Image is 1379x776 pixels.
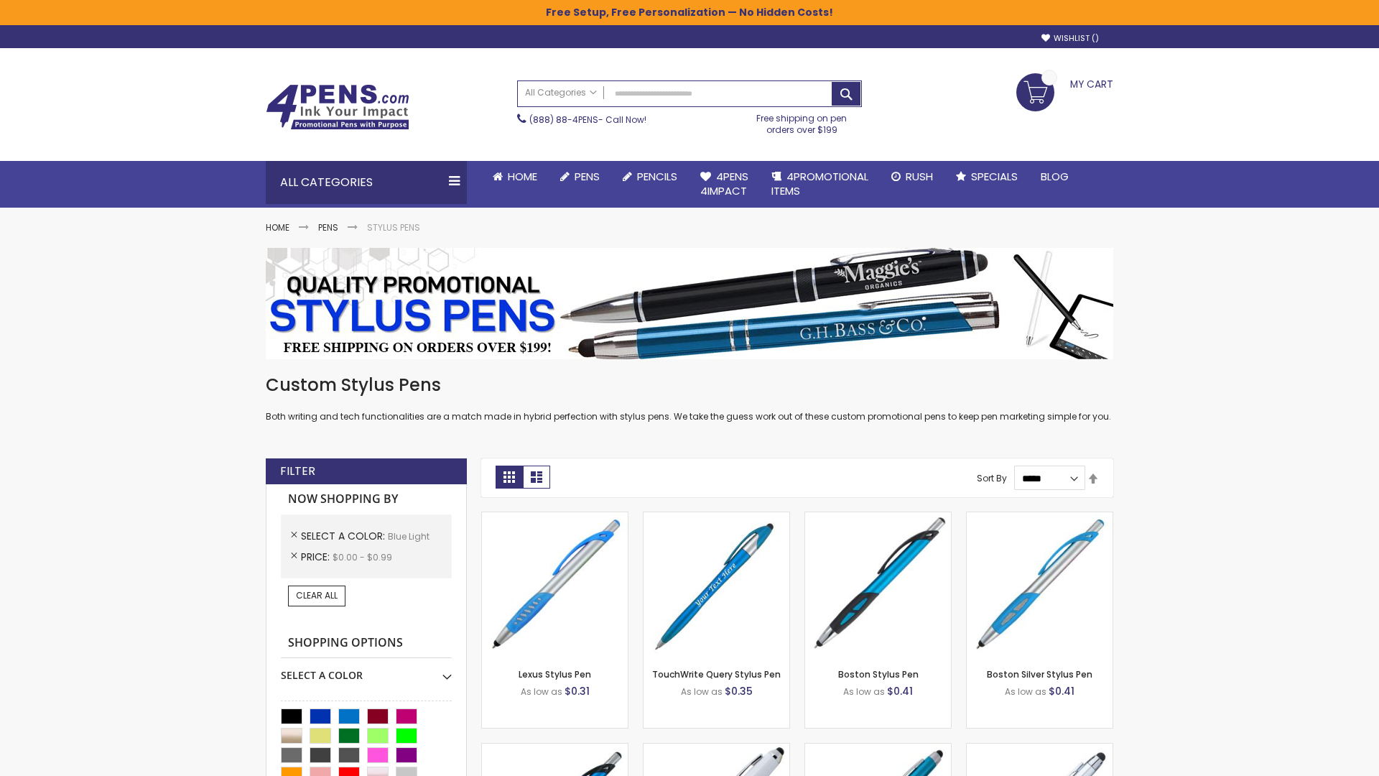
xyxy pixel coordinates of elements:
[644,743,789,755] a: Kimberly Logo Stylus Pens-LT-Blue
[508,169,537,184] span: Home
[1005,685,1046,698] span: As low as
[482,512,628,658] img: Lexus Stylus Pen-Blue - Light
[301,529,388,543] span: Select A Color
[689,161,760,208] a: 4Pens4impact
[805,512,951,658] img: Boston Stylus Pen-Blue - Light
[967,512,1113,658] img: Boston Silver Stylus Pen-Blue - Light
[280,463,315,479] strong: Filter
[575,169,600,184] span: Pens
[611,161,689,193] a: Pencils
[481,161,549,193] a: Home
[482,743,628,755] a: Lexus Metallic Stylus Pen-Blue - Light
[521,685,562,698] span: As low as
[967,743,1113,755] a: Silver Cool Grip Stylus Pen-Blue - Light
[644,512,789,658] img: TouchWrite Query Stylus Pen-Blue Light
[906,169,933,184] span: Rush
[296,589,338,601] span: Clear All
[637,169,677,184] span: Pencils
[1049,684,1074,698] span: $0.41
[281,658,452,683] div: Select A Color
[967,512,1113,524] a: Boston Silver Stylus Pen-Blue - Light
[880,161,944,193] a: Rush
[549,161,611,193] a: Pens
[266,248,1113,359] img: Stylus Pens
[805,512,951,524] a: Boston Stylus Pen-Blue - Light
[333,551,392,563] span: $0.00 - $0.99
[565,684,590,698] span: $0.31
[281,628,452,659] strong: Shopping Options
[525,87,597,98] span: All Categories
[987,668,1092,680] a: Boston Silver Stylus Pen
[519,668,591,680] a: Lexus Stylus Pen
[1041,33,1099,44] a: Wishlist
[725,684,753,698] span: $0.35
[266,161,467,204] div: All Categories
[771,169,868,198] span: 4PROMOTIONAL ITEMS
[496,466,523,489] strong: Grid
[760,161,880,208] a: 4PROMOTIONALITEMS
[266,221,289,234] a: Home
[388,530,430,542] span: Blue Light
[977,472,1007,484] label: Sort By
[318,221,338,234] a: Pens
[644,512,789,524] a: TouchWrite Query Stylus Pen-Blue Light
[529,114,646,126] span: - Call Now!
[843,685,885,698] span: As low as
[281,484,452,514] strong: Now Shopping by
[482,512,628,524] a: Lexus Stylus Pen-Blue - Light
[367,221,420,234] strong: Stylus Pens
[266,84,409,130] img: 4Pens Custom Pens and Promotional Products
[301,550,333,564] span: Price
[529,114,598,126] a: (888) 88-4PENS
[1029,161,1080,193] a: Blog
[700,169,748,198] span: 4Pens 4impact
[288,586,345,606] a: Clear All
[971,169,1018,184] span: Specials
[518,81,604,105] a: All Categories
[1041,169,1069,184] span: Blog
[838,668,919,680] a: Boston Stylus Pen
[742,107,863,136] div: Free shipping on pen orders over $199
[944,161,1029,193] a: Specials
[266,374,1113,397] h1: Custom Stylus Pens
[805,743,951,755] a: Lory Metallic Stylus Pen-Blue - Light
[652,668,781,680] a: TouchWrite Query Stylus Pen
[681,685,723,698] span: As low as
[266,374,1113,423] div: Both writing and tech functionalities are a match made in hybrid perfection with stylus pens. We ...
[887,684,913,698] span: $0.41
